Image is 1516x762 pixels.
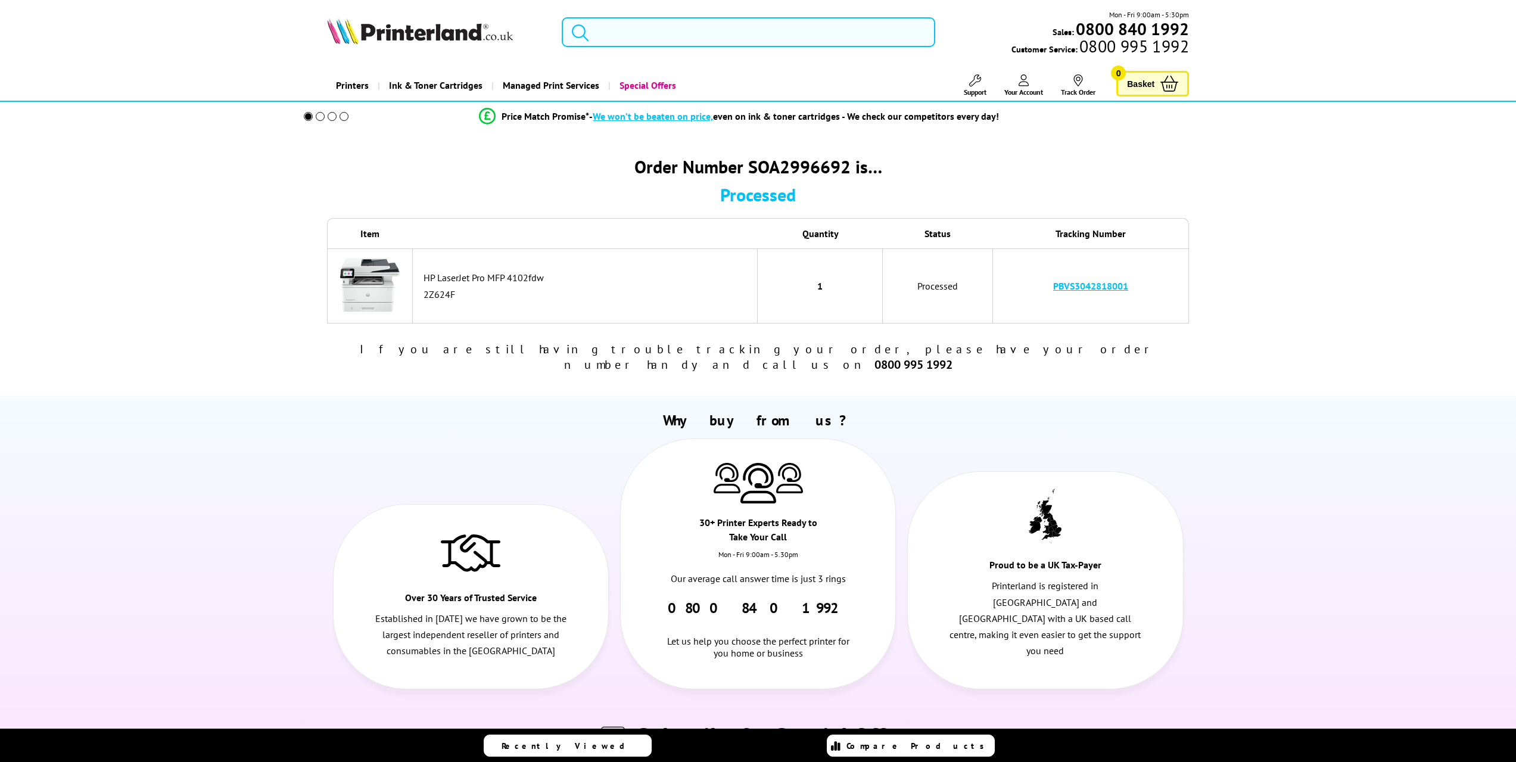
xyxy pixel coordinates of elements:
[964,74,986,97] a: Support
[389,70,482,101] span: Ink & Toner Cartridges
[1004,74,1043,97] a: Your Account
[327,341,1190,372] div: If you are still having trouble tracking your order, please have your order number handy and call...
[502,741,637,751] span: Recently Viewed
[1053,26,1074,38] span: Sales:
[327,411,1189,430] h2: Why buy from us?
[441,528,500,576] img: Trusted Service
[593,110,713,122] span: We won’t be beaten on price,
[1078,41,1189,52] span: 0800 995 1992
[327,218,413,248] th: Item
[1053,280,1128,292] a: PBVS3042818001
[883,218,993,248] th: Status
[740,463,776,504] img: Printer Experts
[327,70,378,101] a: Printers
[1116,71,1189,97] a: Basket 0
[1109,9,1189,20] span: Mon - Fri 9:00am - 5:30pm
[758,248,883,324] td: 1
[883,248,993,324] td: Processed
[846,741,991,751] span: Compare Products
[758,218,883,248] th: Quantity
[1127,76,1154,92] span: Basket
[288,106,1191,127] li: modal_Promise
[1074,23,1189,35] a: 0800 840 1992
[662,571,854,587] p: Our average call answer time is just 3 rings
[327,155,1190,178] div: Order Number SOA2996692 is…
[402,590,540,611] div: Over 30 Years of Trusted Service
[1111,66,1126,80] span: 0
[776,463,803,493] img: Printer Experts
[714,463,740,493] img: Printer Experts
[340,255,400,315] img: HP LaserJet Pro MFP 4102fdw
[1076,18,1189,40] b: 0800 840 1992
[689,515,827,550] div: 30+ Printer Experts Ready to Take Your Call
[668,599,848,617] a: 0800 840 1992
[424,272,751,284] div: HP LaserJet Pro MFP 4102fdw
[1029,489,1061,543] img: UK tax payer
[378,70,491,101] a: Ink & Toner Cartridges
[424,288,751,300] div: 2Z624F
[977,558,1115,578] div: Proud to be a UK Tax-Payer
[662,617,854,659] div: Let us help you choose the perfect printer for you home or business
[621,550,895,571] div: Mon - Fri 9:00am - 5.30pm
[637,720,916,751] span: Subscribe for Special Offers
[827,735,995,757] a: Compare Products
[874,357,952,372] b: 0800 995 1992
[1061,74,1095,97] a: Track Order
[589,110,999,122] div: - even on ink & toner cartridges - We check our competitors every day!
[1004,88,1043,97] span: Your Account
[993,218,1190,248] th: Tracking Number
[1011,41,1189,55] span: Customer Service:
[491,70,608,101] a: Managed Print Services
[327,18,513,44] img: Printerland Logo
[964,88,986,97] span: Support
[950,578,1142,659] p: Printerland is registered in [GEOGRAPHIC_DATA] and [GEOGRAPHIC_DATA] with a UK based call centre,...
[502,110,589,122] span: Price Match Promise*
[608,70,685,101] a: Special Offers
[327,18,547,46] a: Printerland Logo
[327,183,1190,206] div: Processed
[484,735,652,757] a: Recently Viewed
[375,611,567,660] p: Established in [DATE] we have grown to be the largest independent reseller of printers and consum...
